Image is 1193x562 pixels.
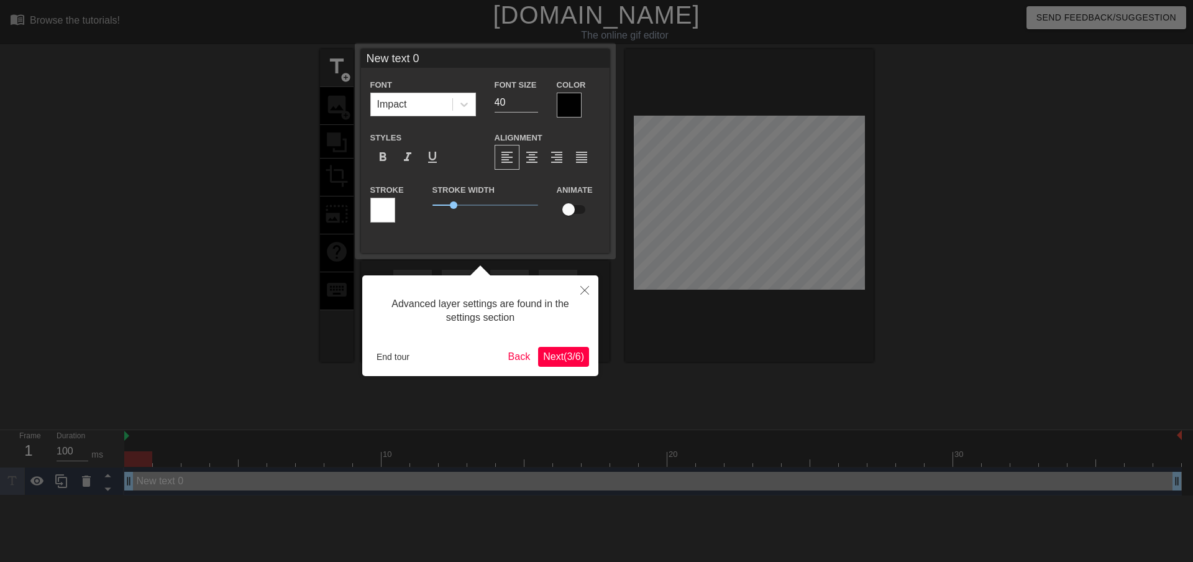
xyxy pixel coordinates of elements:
button: Close [571,275,598,304]
button: Back [503,347,536,367]
button: End tour [372,348,414,366]
span: Next ( 3 / 6 ) [543,351,584,362]
div: Advanced layer settings are found in the settings section [372,285,589,338]
button: Next [538,347,589,367]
